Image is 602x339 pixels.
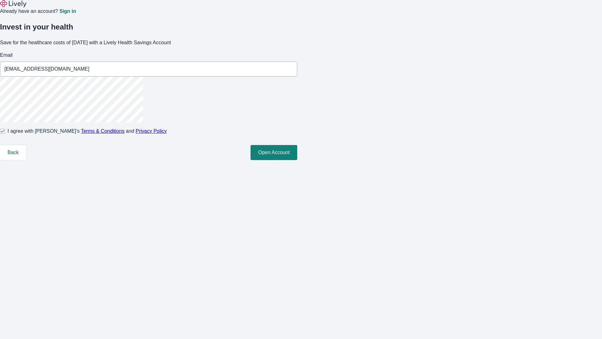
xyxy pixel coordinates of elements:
[81,128,124,134] a: Terms & Conditions
[8,127,167,135] span: I agree with [PERSON_NAME]’s and
[251,145,297,160] button: Open Account
[59,9,76,14] a: Sign in
[136,128,167,134] a: Privacy Policy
